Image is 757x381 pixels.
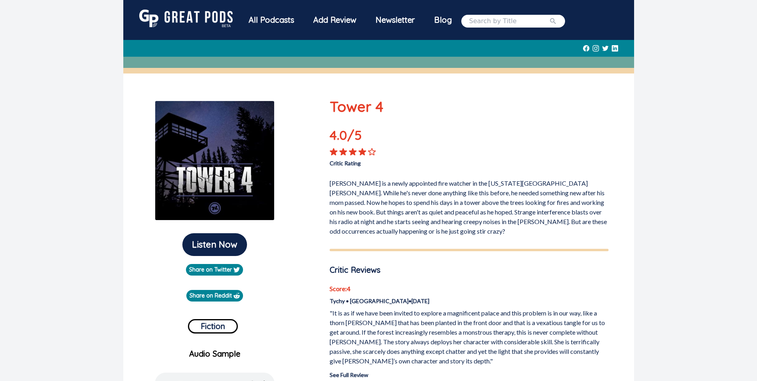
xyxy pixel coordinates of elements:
[425,10,461,30] a: Blog
[239,10,304,32] a: All Podcasts
[330,297,609,305] p: Tychy • [GEOGRAPHIC_DATA] • [DATE]
[186,264,243,276] a: Share on Twitter
[304,10,366,30] a: Add Review
[330,156,469,167] p: Critic Rating
[155,101,275,220] img: Tower 4
[330,175,609,236] p: [PERSON_NAME] is a newly appointed fire watcher in the [US_STATE][GEOGRAPHIC_DATA][PERSON_NAME]. ...
[330,125,385,148] p: 4.0 /5
[330,308,609,366] p: "It is as if we have been invited to explore a magnificent palace and this problem is in our way,...
[188,319,238,333] button: Fiction
[239,10,304,30] div: All Podcasts
[366,10,425,32] a: Newsletter
[188,316,238,333] a: Fiction
[130,348,300,360] p: Audio Sample
[186,290,243,302] a: Share on Reddit
[330,96,609,117] p: Tower 4
[330,371,368,378] a: See Full Review
[469,16,549,26] input: Search by Title
[330,264,609,276] p: Critic Reviews
[366,10,425,30] div: Newsletter
[139,10,233,27] img: GreatPods
[330,284,609,294] p: Score: 4
[182,233,247,256] button: Listen Now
